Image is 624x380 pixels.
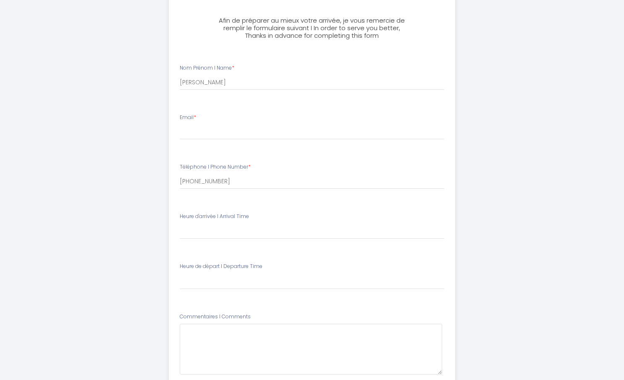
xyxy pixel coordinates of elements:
label: Commentaires I Comments [180,313,251,321]
label: Téléphone I Phone Number [180,163,251,171]
h3: Afin de préparer au mieux votre arrivée, je vous remercie de remplir le formulaire suivant I In o... [218,17,405,39]
label: Nom Prénom I Name [180,64,234,72]
label: Email [180,114,196,122]
label: Heure d'arrivée I Arrival Time [180,213,249,221]
label: Heure de départ I Departure Time [180,263,262,271]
